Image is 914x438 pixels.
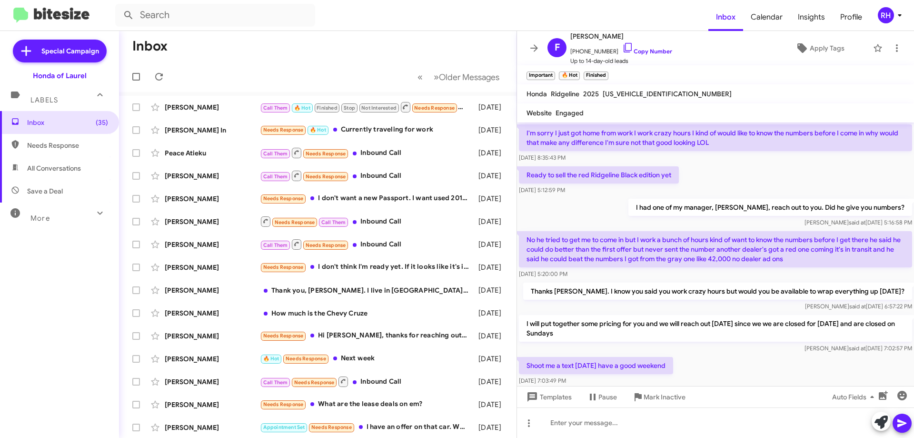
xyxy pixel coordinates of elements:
div: [PERSON_NAME] [165,102,260,112]
div: RH [878,7,894,23]
span: « [417,71,423,83]
span: Call Them [263,242,288,248]
div: Inbound Call [260,147,474,159]
span: [DATE] 5:20:00 PM [519,270,567,277]
span: Needs Response [27,141,108,150]
span: [PERSON_NAME] [570,31,672,42]
div: [PERSON_NAME] [165,331,260,341]
span: 🔥 Hot [310,127,326,133]
span: (35) [96,118,108,127]
div: [DATE] [474,171,509,181]
div: [DATE] [474,354,509,364]
nav: Page navigation example [412,67,505,87]
div: [DATE] [474,217,509,226]
span: [DATE] 8:35:43 PM [519,154,566,161]
span: Templates [525,388,572,406]
span: More [30,214,50,223]
button: Next [428,67,505,87]
div: [PERSON_NAME] [165,285,260,295]
span: Profile [833,3,870,31]
p: Thanks [PERSON_NAME]. I know you said you work crazy hours but would you be available to wrap eve... [523,283,912,300]
button: Mark Inactive [625,388,693,406]
div: Inbound Call [260,170,474,182]
div: [DATE] [474,377,509,387]
div: [DATE] [474,331,509,341]
a: Insights [790,3,833,31]
p: I'm sorry I just got home from work I work crazy hours I kind of would like to know the numbers b... [519,124,912,151]
div: [PERSON_NAME] [165,217,260,226]
div: [DATE] [474,263,509,272]
span: [PERSON_NAME] [DATE] 5:16:58 PM [805,219,912,226]
p: No he tried to get me to come in but I work a bunch of hours kind of want to know the numbers bef... [519,231,912,267]
div: Inbound Call [260,215,474,227]
span: Older Messages [439,72,499,82]
span: Ridgeline [551,90,579,98]
span: Call Them [263,105,288,111]
span: All Conversations [27,163,81,173]
span: Appointment Set [263,424,305,430]
div: Thank you, [PERSON_NAME]. I live in [GEOGRAPHIC_DATA] [US_STATE]. I'll come up if and when you ha... [260,285,474,295]
span: Call Them [321,219,346,225]
button: Previous [412,67,428,87]
span: said at [849,219,865,226]
span: [PERSON_NAME] [DATE] 7:02:57 PM [805,345,912,352]
span: 🔥 Hot [263,356,279,362]
div: [PERSON_NAME] [165,354,260,364]
button: Templates [517,388,579,406]
div: Hi [PERSON_NAME], thanks for reaching out. Unfortunately I think we'll need to pass at this time ... [260,330,474,341]
span: Auto Fields [832,388,878,406]
div: What are the lease deals on em? [260,399,474,410]
span: Needs Response [275,219,315,225]
span: Needs Response [306,173,346,180]
span: Labels [30,96,58,104]
span: Call Them [263,379,288,386]
div: [DATE] [474,400,509,409]
a: Calendar [743,3,790,31]
span: Call Them [263,151,288,157]
div: I don't think I'm ready yet. If it looks like it's impossible to leave here. I may stop by in the... [260,262,474,273]
div: [PERSON_NAME] In [165,125,260,135]
div: [DATE] [474,102,509,112]
span: Inbox [27,118,108,127]
span: Pause [598,388,617,406]
button: Auto Fields [825,388,885,406]
div: [PERSON_NAME] [165,240,260,249]
div: Inbound Call [260,376,474,387]
span: » [434,71,439,83]
span: Apply Tags [810,40,844,57]
small: 🔥 Hot [559,71,579,80]
span: Needs Response [306,151,346,157]
span: F [555,40,560,55]
div: [DATE] [474,240,509,249]
span: Save a Deal [27,186,63,196]
div: Honda of Laurel [33,71,87,81]
span: Call Them [263,173,288,180]
span: 2025 [583,90,599,98]
span: Stop [344,105,355,111]
div: [DATE] [474,308,509,318]
span: [PERSON_NAME] [DATE] 6:57:22 PM [805,303,912,310]
div: [PERSON_NAME] [165,377,260,387]
div: [PERSON_NAME] [165,400,260,409]
a: Inbox [708,3,743,31]
div: Currently traveling for work [260,124,474,135]
span: Needs Response [263,401,304,407]
button: Pause [579,388,625,406]
span: Needs Response [311,424,352,430]
span: Up to 14-day-old leads [570,56,672,66]
span: Honda [527,90,547,98]
span: Not Interested [361,105,397,111]
div: [PERSON_NAME] [165,423,260,432]
div: [PERSON_NAME] [165,194,260,204]
div: [DATE] [474,285,509,295]
span: [DATE] 7:03:49 PM [519,377,566,384]
p: Ready to sell the red Ridgeline Black edition yet [519,166,679,183]
span: Mark Inactive [644,388,685,406]
div: [DATE] [474,125,509,135]
span: said at [849,303,866,310]
div: [PERSON_NAME] [165,308,260,318]
div: Inbound Call [260,101,474,113]
span: Needs Response [263,333,304,339]
small: Important [527,71,555,80]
